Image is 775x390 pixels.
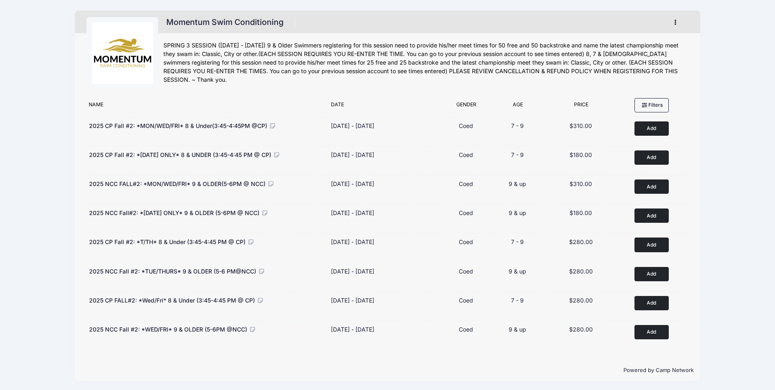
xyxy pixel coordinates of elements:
[331,238,374,246] div: [DATE] - [DATE]
[570,151,592,158] span: $180.00
[327,101,442,112] div: Date
[511,151,524,158] span: 7 - 9
[459,209,473,216] span: Coed
[459,151,473,158] span: Coed
[459,238,473,245] span: Coed
[89,326,247,333] span: 2025 NCC Fall #2: *WED/FRI* 9 & OLDER (5-6PM @NCC)
[442,101,491,112] div: Gender
[509,180,526,187] span: 9 & up
[509,326,526,333] span: 9 & up
[89,180,266,187] span: 2025 NCC FALL#2: *MON/WED/FRI* 9 & OLDER(5-6PM @ NCC)
[634,238,669,252] button: Add
[634,267,669,281] button: Add
[89,151,271,158] span: 2025 CP Fall #2: *[DATE] ONLY* 8 & UNDER (3:45-4:45 PM @ CP)
[331,150,374,159] div: [DATE] - [DATE]
[634,208,669,223] button: Add
[331,325,374,334] div: [DATE] - [DATE]
[331,121,374,130] div: [DATE] - [DATE]
[634,296,669,310] button: Add
[331,267,374,276] div: [DATE] - [DATE]
[92,22,153,84] img: logo
[509,268,526,275] span: 9 & up
[569,238,593,245] span: $280.00
[89,238,246,245] span: 2025 CP Fall #2: *T/TH* 8 & Under (3:45-4:45 PM @ CP)
[89,209,259,216] span: 2025 NCC Fall#2: *[DATE] ONLY* 9 & OLDER (5-6PM @ NCC)
[570,122,592,129] span: $310.00
[634,325,669,339] button: Add
[509,209,526,216] span: 9 & up
[634,179,669,194] button: Add
[634,98,669,112] button: Filters
[331,179,374,188] div: [DATE] - [DATE]
[490,101,545,112] div: Age
[331,208,374,217] div: [DATE] - [DATE]
[89,268,256,275] span: 2025 NCC Fall #2: *TUE/THURS* 9 & OLDER (5-6 PM@NCC)
[570,180,592,187] span: $310.00
[545,101,618,112] div: Price
[89,297,255,304] span: 2025 CP FALL#2: *Wed/Fri* 8 & Under (3:45-4:45 PM @ CP)
[459,268,473,275] span: Coed
[634,150,669,165] button: Add
[569,326,593,333] span: $280.00
[511,297,524,304] span: 7 - 9
[459,122,473,129] span: Coed
[569,268,593,275] span: $280.00
[163,41,688,84] div: SPRING 3 SESSION ([DATE] - [DATE]) 9 & Older Swimmers registering for this session need to provid...
[331,296,374,305] div: [DATE] - [DATE]
[570,209,592,216] span: $180.00
[459,297,473,304] span: Coed
[511,122,524,129] span: 7 - 9
[459,180,473,187] span: Coed
[89,122,267,129] span: 2025 CP Fall #2: *MON/WED/FRI* 8 & Under(3:45-4:45PM @CP)
[569,297,593,304] span: $280.00
[459,326,473,333] span: Coed
[511,238,524,245] span: 7 - 9
[634,121,669,136] button: Add
[85,101,327,112] div: Name
[163,15,286,29] h1: Momentum Swim Conditioning
[81,366,693,374] p: Powered by Camp Network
